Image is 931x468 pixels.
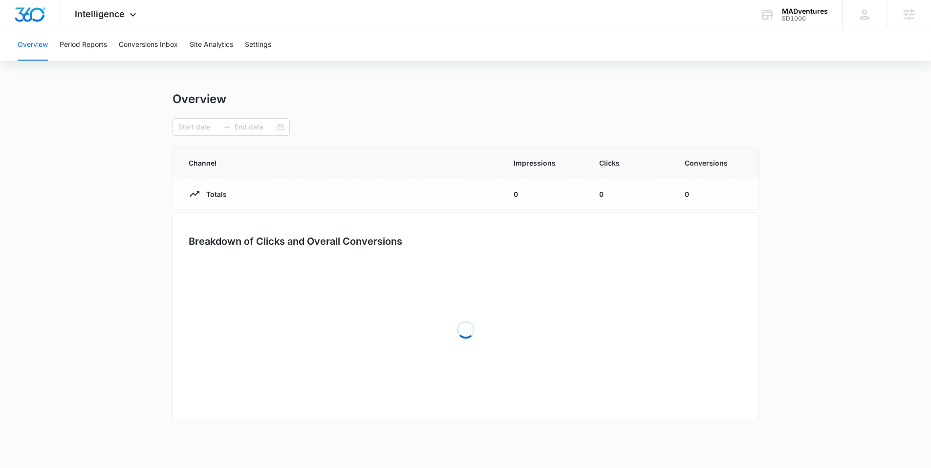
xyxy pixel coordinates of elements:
[599,158,661,168] span: Clicks
[190,29,233,61] button: Site Analytics
[673,178,758,210] td: 0
[200,189,227,199] p: Totals
[223,123,231,131] span: swap-right
[189,158,490,168] span: Channel
[587,178,673,210] td: 0
[223,123,231,131] span: to
[173,92,226,106] h1: Overview
[502,178,587,210] td: 0
[245,29,271,61] button: Settings
[75,9,125,19] span: Intelligence
[60,29,107,61] button: Period Reports
[235,122,275,132] input: End date
[178,122,219,132] input: Start date
[782,7,828,15] div: account name
[189,234,402,249] h3: Breakdown of Clicks and Overall Conversions
[514,158,576,168] span: Impressions
[18,29,48,61] button: Overview
[119,29,178,61] button: Conversions Inbox
[782,15,828,22] div: account id
[685,158,743,168] span: Conversions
